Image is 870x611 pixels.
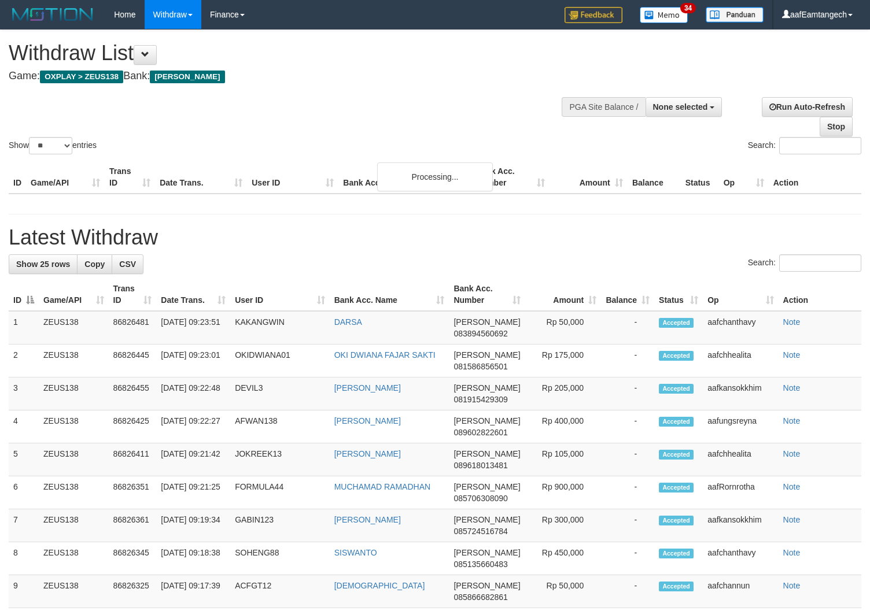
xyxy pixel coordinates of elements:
th: Action [779,278,861,311]
a: DARSA [334,317,362,327]
img: panduan.png [706,7,764,23]
h1: Latest Withdraw [9,226,861,249]
td: KAKANGWIN [230,311,330,345]
td: 86826481 [109,311,157,345]
a: Note [783,581,801,590]
td: aafchannun [703,575,778,608]
span: Copy 089618013481 to clipboard [454,461,507,470]
span: Copy 085706308090 to clipboard [454,494,507,503]
span: Copy [84,260,105,269]
th: Amount: activate to sort column ascending [525,278,602,311]
td: ZEUS138 [39,345,109,377]
td: FORMULA44 [230,476,330,509]
a: [DEMOGRAPHIC_DATA] [334,581,425,590]
a: Show 25 rows [9,254,78,274]
td: 86826445 [109,345,157,377]
td: aafchanthavy [703,542,778,575]
td: [DATE] 09:19:34 [156,509,230,542]
td: AFWAN138 [230,410,330,443]
td: 86826455 [109,377,157,410]
td: - [601,575,654,608]
span: Accepted [659,318,694,328]
td: Rp 450,000 [525,542,602,575]
span: [PERSON_NAME] [454,449,520,458]
td: 6 [9,476,39,509]
th: Date Trans.: activate to sort column ascending [156,278,230,311]
a: CSV [112,254,143,274]
td: Rp 105,000 [525,443,602,476]
span: Accepted [659,582,694,591]
td: ZEUS138 [39,575,109,608]
span: 34 [680,3,696,13]
th: ID [9,161,26,194]
td: Rp 50,000 [525,575,602,608]
td: SOHENG88 [230,542,330,575]
td: - [601,443,654,476]
a: Note [783,317,801,327]
a: Stop [820,117,853,136]
span: Accepted [659,549,694,558]
span: None selected [653,102,708,112]
td: 9 [9,575,39,608]
label: Search: [748,254,861,272]
td: [DATE] 09:23:51 [156,311,230,345]
img: Button%20Memo.svg [640,7,688,23]
label: Search: [748,137,861,154]
td: ZEUS138 [39,377,109,410]
span: [PERSON_NAME] [454,482,520,491]
td: 86826345 [109,542,157,575]
td: JOKREEK13 [230,443,330,476]
td: aafchhealita [703,345,778,377]
td: ZEUS138 [39,509,109,542]
a: Note [783,350,801,360]
td: [DATE] 09:21:42 [156,443,230,476]
a: Note [783,383,801,392]
th: Game/API [26,161,105,194]
th: Bank Acc. Name [338,161,471,194]
span: Accepted [659,384,694,394]
td: - [601,311,654,345]
th: Balance: activate to sort column ascending [601,278,654,311]
th: Status [681,161,719,194]
td: [DATE] 09:23:01 [156,345,230,377]
h4: Game: Bank: [9,71,569,82]
span: [PERSON_NAME] [454,416,520,425]
td: Rp 175,000 [525,345,602,377]
td: ZEUS138 [39,410,109,443]
span: Copy 085866682861 to clipboard [454,593,507,602]
span: [PERSON_NAME] [454,317,520,327]
td: 5 [9,443,39,476]
span: Copy 081586856501 to clipboard [454,362,507,371]
th: User ID: activate to sort column ascending [230,278,330,311]
td: - [601,377,654,410]
td: - [601,410,654,443]
span: Copy 089602822601 to clipboard [454,428,507,437]
span: [PERSON_NAME] [454,548,520,557]
th: ID: activate to sort column descending [9,278,39,311]
span: [PERSON_NAME] [454,581,520,590]
th: Trans ID [105,161,155,194]
a: [PERSON_NAME] [334,449,401,458]
a: Note [783,449,801,458]
span: [PERSON_NAME] [454,515,520,524]
td: Rp 400,000 [525,410,602,443]
a: MUCHAMAD RAMADHAN [334,482,430,491]
span: Accepted [659,483,694,492]
th: Bank Acc. Number [471,161,549,194]
td: Rp 50,000 [525,311,602,345]
td: [DATE] 09:22:48 [156,377,230,410]
td: 8 [9,542,39,575]
th: Bank Acc. Name: activate to sort column ascending [330,278,449,311]
label: Show entries [9,137,97,154]
span: Copy 083894560692 to clipboard [454,329,507,338]
td: Rp 205,000 [525,377,602,410]
span: Accepted [659,417,694,427]
a: Note [783,548,801,557]
th: Bank Acc. Number: activate to sort column ascending [449,278,525,311]
span: Accepted [659,351,694,361]
span: Accepted [659,516,694,525]
button: None selected [646,97,722,117]
span: Accepted [659,450,694,460]
td: aafungsreyna [703,410,778,443]
span: [PERSON_NAME] [454,350,520,360]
